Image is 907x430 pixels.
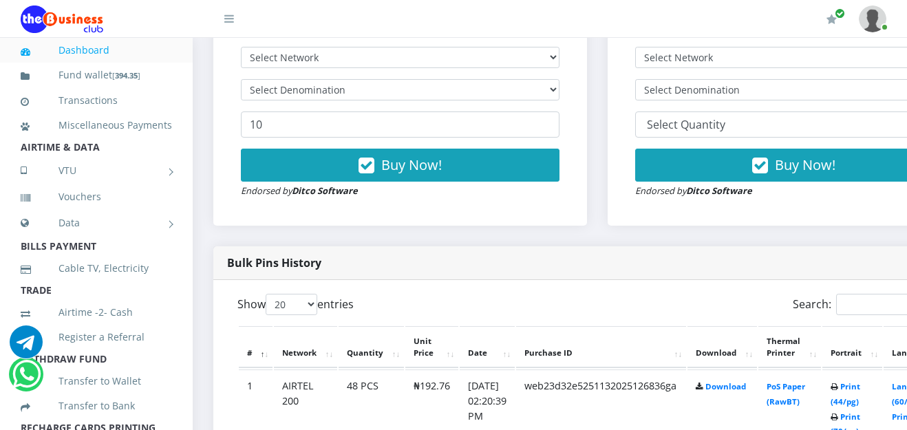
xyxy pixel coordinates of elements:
[516,326,686,369] th: Purchase ID: activate to sort column ascending
[21,181,172,213] a: Vouchers
[21,59,172,92] a: Fund wallet[394.35]
[831,381,860,407] a: Print (44/pg)
[21,321,172,353] a: Register a Referral
[21,34,172,66] a: Dashboard
[775,155,835,174] span: Buy Now!
[21,206,172,240] a: Data
[705,381,746,391] a: Download
[21,390,172,422] a: Transfer to Bank
[21,6,103,33] img: Logo
[292,184,358,197] strong: Ditco Software
[21,297,172,328] a: Airtime -2- Cash
[460,326,515,369] th: Date: activate to sort column ascending
[822,326,882,369] th: Portrait: activate to sort column ascending
[241,184,358,197] small: Endorsed by
[112,70,140,80] small: [ ]
[21,109,172,141] a: Miscellaneous Payments
[687,326,757,369] th: Download: activate to sort column ascending
[686,184,752,197] strong: Ditco Software
[339,326,404,369] th: Quantity: activate to sort column ascending
[115,70,138,80] b: 394.35
[21,85,172,116] a: Transactions
[21,365,172,397] a: Transfer to Wallet
[10,336,43,358] a: Chat for support
[758,326,821,369] th: Thermal Printer: activate to sort column ascending
[21,153,172,188] a: VTU
[237,294,354,315] label: Show entries
[835,8,845,19] span: Renew/Upgrade Subscription
[635,184,752,197] small: Endorsed by
[826,14,837,25] i: Renew/Upgrade Subscription
[266,294,317,315] select: Showentries
[381,155,442,174] span: Buy Now!
[241,149,559,182] button: Buy Now!
[241,111,559,138] input: Enter Quantity
[12,368,41,391] a: Chat for support
[21,252,172,284] a: Cable TV, Electricity
[274,326,337,369] th: Network: activate to sort column ascending
[767,381,805,407] a: PoS Paper (RawBT)
[405,326,458,369] th: Unit Price: activate to sort column ascending
[239,326,273,369] th: #: activate to sort column descending
[859,6,886,32] img: User
[227,255,321,270] strong: Bulk Pins History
